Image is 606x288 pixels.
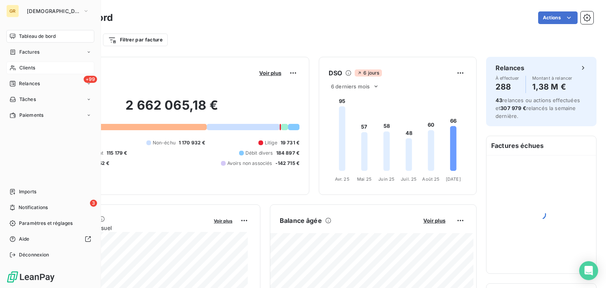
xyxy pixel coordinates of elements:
span: Factures [19,49,39,56]
span: Imports [19,188,36,195]
button: Filtrer par facture [103,34,168,46]
span: Débit divers [245,150,273,157]
span: Déconnexion [19,251,49,258]
button: Voir plus [211,217,235,224]
span: Aide [19,236,30,243]
span: Voir plus [423,217,445,224]
span: Avoirs non associés [227,160,272,167]
span: 1 170 932 € [179,139,206,146]
button: Voir plus [257,69,284,77]
span: Voir plus [214,218,232,224]
tspan: [DATE] [446,176,461,182]
h6: DSO [329,68,342,78]
div: Open Intercom Messenger [579,261,598,280]
span: +99 [84,76,97,83]
tspan: Août 25 [422,176,440,182]
tspan: Juil. 25 [401,176,417,182]
img: Logo LeanPay [6,271,55,283]
span: Relances [19,80,40,87]
h6: Factures échues [486,136,596,155]
tspan: Avr. 25 [335,176,350,182]
span: -142 715 € [275,160,300,167]
span: Litige [265,139,277,146]
h6: Balance âgée [280,216,322,225]
span: 184 897 € [276,150,299,157]
span: 6 derniers mois [331,83,370,90]
span: Montant à relancer [532,76,572,80]
span: Non-échu [153,139,176,146]
span: Chiffre d'affaires mensuel [45,224,208,232]
h2: 2 662 065,18 € [45,97,299,121]
span: 307 979 € [500,105,526,111]
span: À effectuer [496,76,519,80]
span: [DEMOGRAPHIC_DATA] [27,8,80,14]
span: Clients [19,64,35,71]
span: 19 731 € [281,139,299,146]
span: 43 [496,97,502,103]
span: 115 179 € [107,150,127,157]
span: Notifications [19,204,48,211]
span: Tableau de bord [19,33,56,40]
h6: Relances [496,63,524,73]
tspan: Juin 25 [378,176,395,182]
h4: 288 [496,80,519,93]
button: Voir plus [421,217,448,224]
span: Voir plus [259,70,281,76]
button: Actions [538,11,578,24]
a: Aide [6,233,94,245]
span: Paramètres et réglages [19,220,73,227]
span: relances ou actions effectuées et relancés la semaine dernière. [496,97,580,119]
span: 6 jours [355,69,382,77]
span: 3 [90,200,97,207]
div: GR [6,5,19,17]
span: Paiements [19,112,43,119]
tspan: Mai 25 [357,176,372,182]
h4: 1,38 M € [532,80,572,93]
span: Tâches [19,96,36,103]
